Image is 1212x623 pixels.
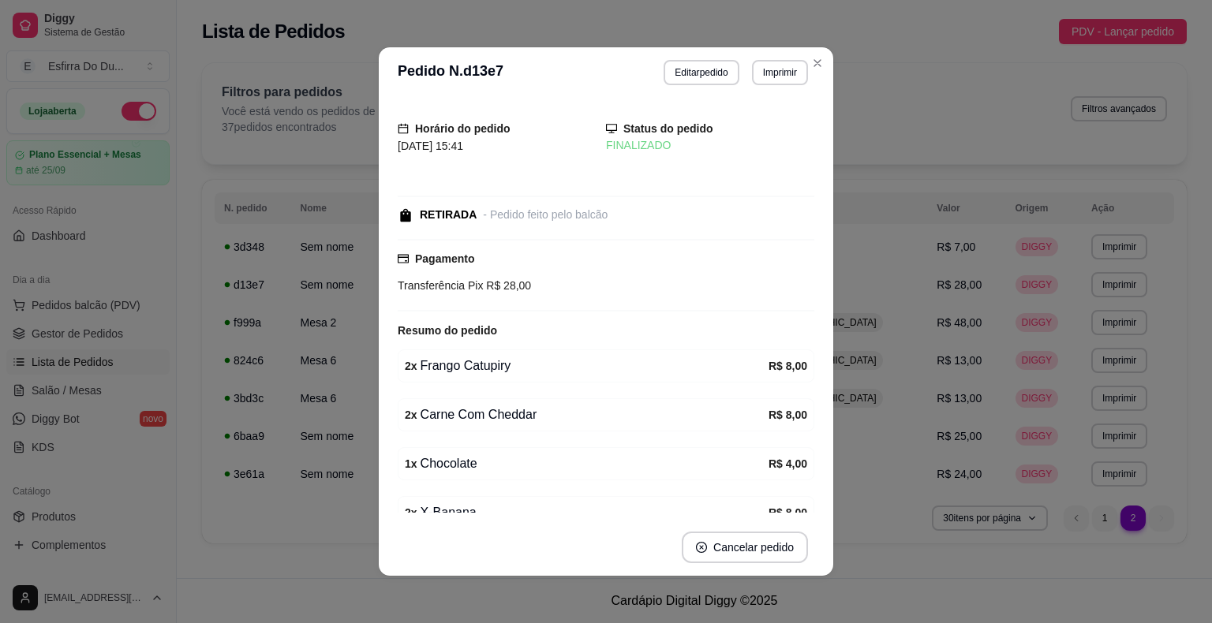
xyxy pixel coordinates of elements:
[398,279,483,292] span: Transferência Pix
[398,253,409,264] span: credit-card
[405,405,769,424] div: Carne Com Cheddar
[805,50,830,76] button: Close
[398,123,409,134] span: calendar
[405,356,769,375] div: Frango Catupiry
[623,122,713,135] strong: Status do pedido
[664,60,739,85] button: Editarpedido
[682,532,808,563] button: close-circleCancelar pedido
[405,457,417,470] strong: 1 x
[398,324,497,337] strong: Resumo do pedido
[606,137,814,154] div: FINALIZADO
[405,408,417,421] strong: 2 x
[398,60,503,85] h3: Pedido N. d13e7
[415,122,511,135] strong: Horário do pedido
[405,503,769,522] div: X-Banana
[483,279,531,292] span: R$ 28,00
[405,506,417,519] strong: 2 x
[696,542,707,553] span: close-circle
[606,123,617,134] span: desktop
[769,360,807,372] strong: R$ 8,00
[769,408,807,421] strong: R$ 8,00
[398,140,463,152] span: [DATE] 15:41
[483,207,608,223] div: - Pedido feito pelo balcão
[405,454,769,473] div: Chocolate
[420,207,477,223] div: RETIRADA
[405,360,417,372] strong: 2 x
[769,506,807,519] strong: R$ 8,00
[752,60,808,85] button: Imprimir
[415,252,474,265] strong: Pagamento
[769,457,807,470] strong: R$ 4,00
